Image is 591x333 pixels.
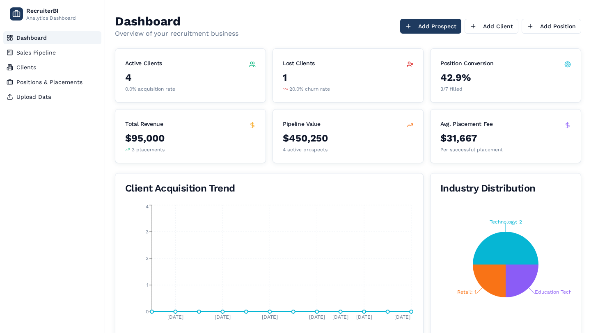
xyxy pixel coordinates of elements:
[400,19,461,34] button: Add Prospect
[16,48,56,57] span: Sales Pipeline
[440,59,493,67] div: Position Conversion
[3,90,101,103] a: Upload Data
[457,289,476,295] tspan: Retail: 1
[26,15,76,21] span: Analytics Dashboard
[394,314,410,320] tspan: [DATE]
[283,132,413,145] div: $450,250
[440,183,571,193] div: Industry Distribution
[146,255,149,261] tspan: 2
[3,75,101,89] a: Positions & Placements
[289,86,330,92] span: 20.0% churn rate
[147,282,149,288] tspan: 1
[125,183,413,193] div: Client Acquisition Trend
[490,219,522,225] tspan: Technology: 2
[125,120,163,128] div: Total Revenue
[332,314,348,320] tspan: [DATE]
[309,314,325,320] tspan: [DATE]
[16,34,47,42] span: Dashboard
[3,61,101,74] a: Clients
[440,120,493,128] div: Avg. Placement Fee
[440,146,503,153] span: Per successful placement
[146,309,149,315] tspan: 0
[3,46,101,59] a: Sales Pipeline
[440,86,463,92] span: 3/7 filled
[16,93,51,101] span: Upload Data
[262,314,278,320] tspan: [DATE]
[283,146,328,153] span: 4 active prospects
[356,314,372,320] tspan: [DATE]
[465,19,518,34] button: Add Client
[522,19,581,34] button: Add Position
[3,31,101,44] a: Dashboard
[167,314,183,320] tspan: [DATE]
[16,63,36,71] span: Clients
[115,29,238,39] p: Overview of your recruitment business
[115,14,238,29] h1: Dashboard
[16,78,82,86] span: Positions & Placements
[125,86,175,92] span: 0.0% acquisition rate
[283,59,315,67] div: Lost Clients
[26,7,76,15] span: RecruiterBI
[125,59,162,67] div: Active Clients
[132,146,165,153] span: 3 placements
[283,71,413,84] div: 1
[146,204,149,210] tspan: 4
[125,71,256,84] div: 4
[440,71,571,84] div: 42.9%
[146,229,149,235] tspan: 3
[215,314,231,320] tspan: [DATE]
[283,120,321,128] div: Pipeline Value
[125,132,256,145] div: $95,000
[440,132,571,145] div: $31,667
